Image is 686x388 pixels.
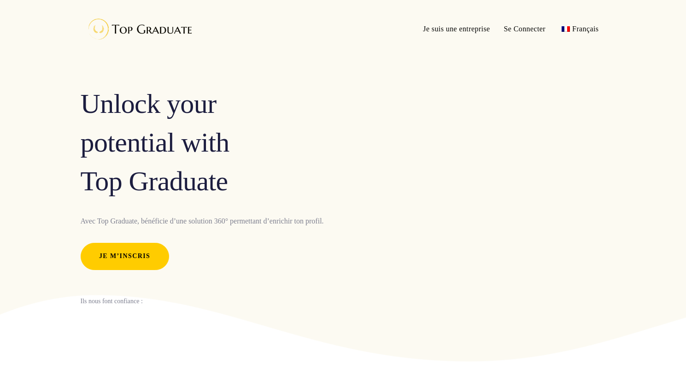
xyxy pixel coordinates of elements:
[81,14,196,44] img: Top Graduate
[81,84,229,200] span: Unlock your potential with Top Graduate
[562,26,570,32] img: Français
[81,243,169,270] a: Je m’inscris
[81,295,336,307] p: Ils nous font confiance :
[572,25,598,33] span: Français
[99,250,150,262] span: Je m’inscris
[504,25,546,33] span: Se Connecter
[423,25,490,33] span: Je suis une entreprise
[81,214,336,228] p: Avec Top Graduate, bénéficie d’une solution 360° permettant d’enrichir ton profil.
